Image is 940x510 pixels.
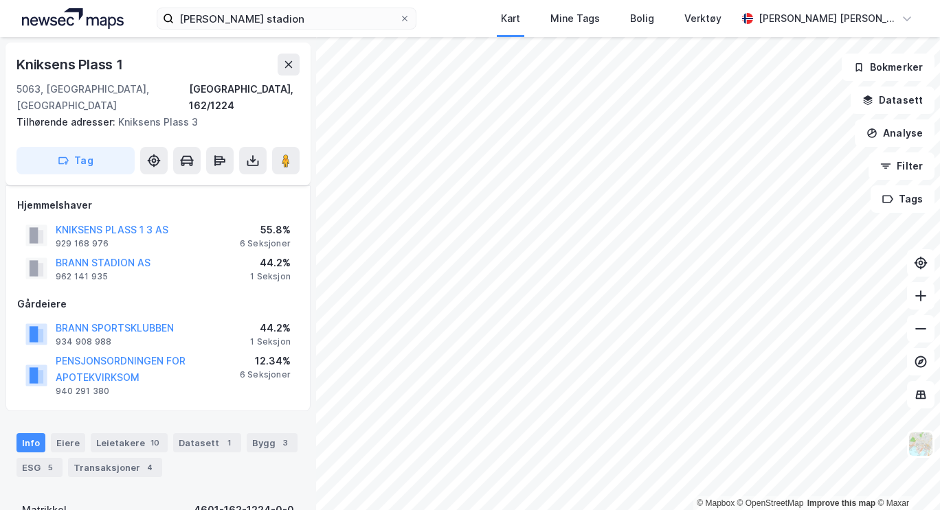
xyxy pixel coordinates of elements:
[908,431,934,457] img: Z
[871,444,940,510] div: Kontrollprogram for chat
[16,81,189,114] div: 5063, [GEOGRAPHIC_DATA], [GEOGRAPHIC_DATA]
[550,10,600,27] div: Mine Tags
[51,433,85,452] div: Eiere
[91,433,168,452] div: Leietakere
[240,238,291,249] div: 6 Seksjoner
[43,461,57,474] div: 5
[68,458,162,477] div: Transaksjoner
[240,369,291,380] div: 6 Seksjoner
[56,386,109,397] div: 940 291 380
[56,336,111,347] div: 934 908 988
[250,320,291,336] div: 44.2%
[16,116,118,128] span: Tilhørende adresser:
[16,147,135,174] button: Tag
[871,444,940,510] iframe: Chat Widget
[855,119,935,147] button: Analyse
[148,436,162,450] div: 10
[501,10,520,27] div: Kart
[174,8,399,29] input: Søk på adresse, matrikkel, gårdeiere, leietakere eller personer
[189,81,300,114] div: [GEOGRAPHIC_DATA], 162/1224
[22,8,124,29] img: logo.a4113a55bc3d86da70a041830d287a7e.svg
[630,10,654,27] div: Bolig
[17,197,299,213] div: Hjemmelshaver
[871,185,935,213] button: Tags
[684,10,721,27] div: Verktøy
[737,498,804,508] a: OpenStreetMap
[240,222,291,238] div: 55.8%
[56,271,108,282] div: 962 141 935
[16,433,45,452] div: Info
[250,255,291,271] div: 44.2%
[16,458,63,477] div: ESG
[250,336,291,347] div: 1 Seksjon
[250,271,291,282] div: 1 Seksjon
[851,86,935,114] button: Datasett
[56,238,109,249] div: 929 168 976
[17,296,299,312] div: Gårdeiere
[759,10,896,27] div: [PERSON_NAME] [PERSON_NAME]
[16,114,289,130] div: Kniksens Plass 3
[173,433,241,452] div: Datasett
[278,436,292,450] div: 3
[842,54,935,81] button: Bokmerker
[222,436,236,450] div: 1
[869,152,935,180] button: Filter
[247,433,298,452] div: Bygg
[16,54,126,76] div: Kniksens Plass 1
[143,461,157,474] div: 4
[807,498,875,508] a: Improve this map
[697,498,735,508] a: Mapbox
[240,353,291,369] div: 12.34%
